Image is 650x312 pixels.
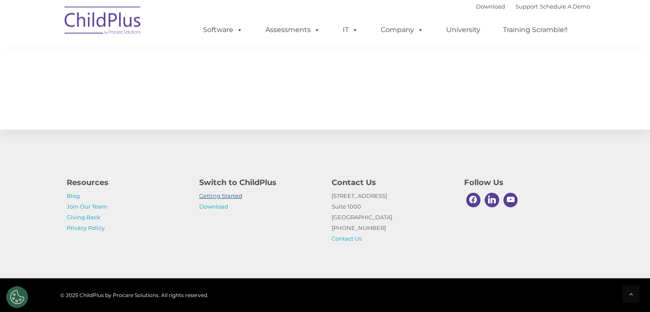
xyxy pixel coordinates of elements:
[67,192,80,199] a: Blog
[332,191,451,244] p: [STREET_ADDRESS] Suite 1000 [GEOGRAPHIC_DATA] [PHONE_NUMBER]
[464,191,483,209] a: Facebook
[194,21,251,38] a: Software
[334,21,367,38] a: IT
[476,3,590,10] font: |
[332,235,362,242] a: Contact Us
[199,192,242,199] a: Getting Started
[372,21,432,38] a: Company
[540,3,590,10] a: Schedule A Demo
[60,292,209,298] span: © 2025 ChildPlus by Procare Solutions. All rights reserved.
[119,91,155,98] span: Phone number
[199,203,228,210] a: Download
[199,177,319,188] h4: Switch to ChildPlus
[464,177,584,188] h4: Follow Us
[67,214,100,221] a: Giving Back
[438,21,489,38] a: University
[257,21,329,38] a: Assessments
[476,3,505,10] a: Download
[515,3,538,10] a: Support
[67,203,107,210] a: Join Our Team
[119,56,145,63] span: Last name
[494,21,576,38] a: Training Scramble!!
[501,191,520,209] a: Youtube
[67,177,186,188] h4: Resources
[6,286,28,308] button: Cookies Settings
[332,177,451,188] h4: Contact Us
[67,224,105,231] a: Privacy Policy
[60,0,146,43] img: ChildPlus by Procare Solutions
[482,191,501,209] a: Linkedin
